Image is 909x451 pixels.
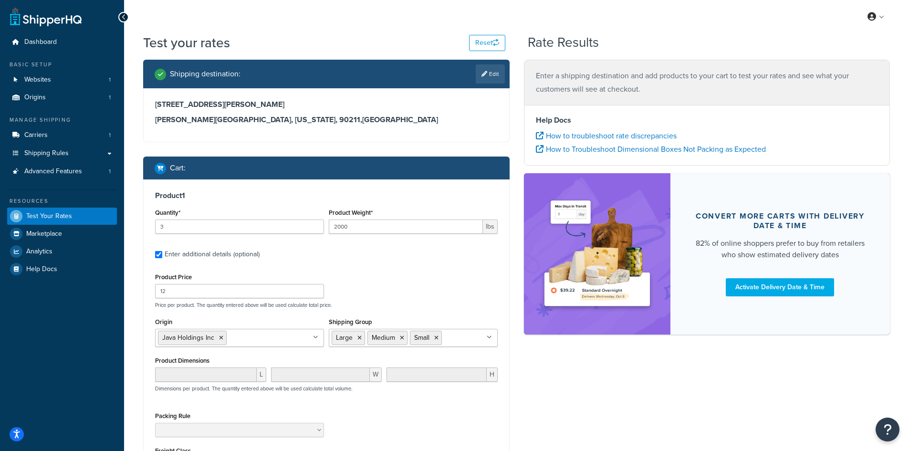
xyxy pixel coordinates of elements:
h3: [STREET_ADDRESS][PERSON_NAME] [155,100,498,109]
h3: Product 1 [155,191,498,200]
input: 0.00 [329,220,483,234]
span: Java Holdings Inc [162,333,214,343]
span: 1 [109,94,111,102]
a: Dashboard [7,33,117,51]
span: Websites [24,76,51,84]
a: Advanced Features1 [7,163,117,180]
p: Dimensions per product. The quantity entered above will be used calculate total volume. [153,385,353,392]
button: Open Resource Center [876,418,899,441]
h2: Rate Results [528,35,599,50]
div: 82% of online shoppers prefer to buy from retailers who show estimated delivery dates [693,238,867,261]
a: How to troubleshoot rate discrepancies [536,130,677,141]
li: Advanced Features [7,163,117,180]
h1: Test your rates [143,33,230,52]
label: Packing Rule [155,412,190,420]
div: Basic Setup [7,61,117,69]
span: Large [336,333,353,343]
span: Test Your Rates [26,212,72,220]
p: Enter a shipping destination and add products to your cart to test your rates and see what your c... [536,69,878,96]
a: Activate Delivery Date & Time [726,278,834,296]
span: H [487,367,498,382]
input: 0 [155,220,324,234]
h2: Shipping destination : [170,70,240,78]
a: Test Your Rates [7,208,117,225]
span: Carriers [24,131,48,139]
a: Help Docs [7,261,117,278]
button: Reset [469,35,505,51]
input: Enter additional details (optional) [155,251,162,258]
div: Convert more carts with delivery date & time [693,211,867,231]
label: Product Price [155,273,192,281]
span: Marketplace [26,230,62,238]
label: Product Dimensions [155,357,209,364]
a: Analytics [7,243,117,260]
label: Origin [155,318,172,325]
h2: Cart : [170,164,186,172]
a: How to Troubleshoot Dimensional Boxes Not Packing as Expected [536,144,766,155]
a: Marketplace [7,225,117,242]
a: Carriers1 [7,126,117,144]
h4: Help Docs [536,115,878,126]
li: Origins [7,89,117,106]
a: Origins1 [7,89,117,106]
div: Enter additional details (optional) [165,248,260,261]
label: Shipping Group [329,318,372,325]
div: Resources [7,197,117,205]
h3: [PERSON_NAME][GEOGRAPHIC_DATA], [US_STATE], 90211 , [GEOGRAPHIC_DATA] [155,115,498,125]
span: 1 [109,168,111,176]
p: Price per product. The quantity entered above will be used calculate total price. [153,302,500,308]
span: Shipping Rules [24,149,69,157]
a: Shipping Rules [7,145,117,162]
span: Analytics [26,248,52,256]
label: Quantity* [155,209,180,216]
span: L [257,367,266,382]
span: Small [414,333,429,343]
div: Manage Shipping [7,116,117,124]
span: W [370,367,382,382]
span: Help Docs [26,265,57,273]
span: Medium [372,333,395,343]
span: lbs [483,220,498,234]
a: Websites1 [7,71,117,89]
span: Origins [24,94,46,102]
li: Carriers [7,126,117,144]
li: Websites [7,71,117,89]
img: feature-image-ddt-36eae7f7280da8017bfb280eaccd9c446f90b1fe08728e4019434db127062ab4.png [538,188,656,320]
span: 1 [109,131,111,139]
a: Edit [476,64,505,84]
span: Dashboard [24,38,57,46]
span: 1 [109,76,111,84]
span: Advanced Features [24,168,82,176]
label: Product Weight* [329,209,373,216]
